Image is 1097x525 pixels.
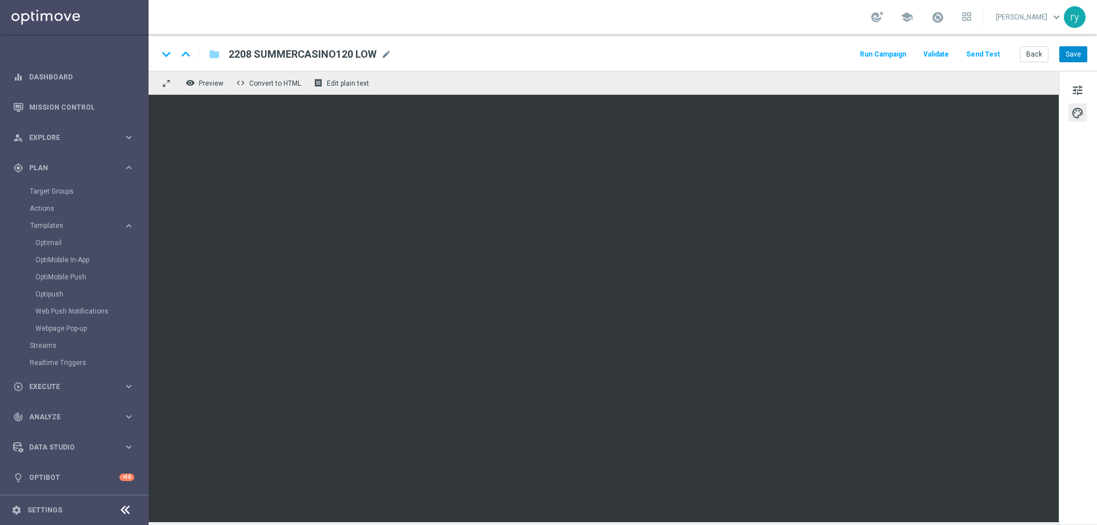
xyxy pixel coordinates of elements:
span: school [900,11,913,23]
div: Optibot [13,462,134,492]
i: play_circle_outline [13,382,23,392]
div: OptiMobile In-App [35,251,147,268]
div: OptiMobile Push [35,268,147,286]
div: Streams [30,337,147,354]
i: keyboard_arrow_right [123,132,134,143]
div: Plan [13,163,123,173]
i: folder [209,47,220,61]
a: Target Groups [30,187,119,196]
div: Explore [13,133,123,143]
div: Optimail [35,234,147,251]
i: gps_fixed [13,163,23,173]
div: Templates [30,222,123,229]
button: gps_fixed Plan keyboard_arrow_right [13,163,135,173]
button: palette [1068,103,1087,122]
span: tune [1071,83,1084,98]
span: mode_edit [381,49,391,59]
a: OptiMobile Push [35,272,119,282]
i: keyboard_arrow_right [123,221,134,231]
i: remove_red_eye [186,78,195,87]
i: lightbulb [13,472,23,483]
a: Optimail [35,238,119,247]
a: Optibot [29,462,119,492]
span: Edit plain text [327,79,369,87]
button: Data Studio keyboard_arrow_right [13,443,135,452]
a: Actions [30,204,119,213]
div: Optipush [35,286,147,303]
i: person_search [13,133,23,143]
button: equalizer Dashboard [13,73,135,82]
a: Dashboard [29,62,134,92]
span: Validate [923,50,949,58]
a: Webpage Pop-up [35,324,119,333]
button: remove_red_eye Preview [183,75,229,90]
span: Plan [29,165,123,171]
span: 2208 SUMMERCASINO120 LOW [229,47,377,61]
span: Analyze [29,414,123,420]
span: code [236,78,245,87]
i: keyboard_arrow_right [123,381,134,392]
button: Save [1059,46,1087,62]
a: Web Push Notifications [35,307,119,316]
button: folder [207,45,221,63]
div: +10 [119,474,134,481]
a: Mission Control [29,92,134,122]
span: keyboard_arrow_down [1050,11,1063,23]
button: track_changes Analyze keyboard_arrow_right [13,412,135,422]
div: Realtime Triggers [30,354,147,371]
span: Explore [29,134,123,141]
a: [PERSON_NAME]keyboard_arrow_down [995,9,1064,26]
button: play_circle_outline Execute keyboard_arrow_right [13,382,135,391]
div: ry [1064,6,1086,28]
span: Data Studio [29,444,123,451]
i: keyboard_arrow_right [123,411,134,422]
div: Analyze [13,412,123,422]
div: Webpage Pop-up [35,320,147,337]
span: Templates [30,222,112,229]
a: Streams [30,341,119,350]
a: Settings [27,507,62,514]
span: Preview [199,79,223,87]
div: Actions [30,200,147,217]
div: Web Push Notifications [35,303,147,320]
button: Templates keyboard_arrow_right [30,221,135,230]
div: Data Studio [13,442,123,452]
button: Run Campaign [858,47,908,62]
i: keyboard_arrow_right [123,162,134,173]
i: keyboard_arrow_right [123,442,134,452]
i: track_changes [13,412,23,422]
span: Convert to HTML [249,79,301,87]
span: Execute [29,383,123,390]
div: Templates [30,217,147,337]
button: Mission Control [13,103,135,112]
div: Target Groups [30,183,147,200]
i: receipt [314,78,323,87]
a: Realtime Triggers [30,358,119,367]
button: code Convert to HTML [233,75,306,90]
i: keyboard_arrow_down [158,46,175,63]
button: Validate [922,47,951,62]
a: OptiMobile In-App [35,255,119,264]
div: Dashboard [13,62,134,92]
a: Optipush [35,290,119,299]
span: palette [1071,106,1084,121]
button: person_search Explore keyboard_arrow_right [13,133,135,142]
button: Send Test [964,47,1002,62]
button: tune [1068,81,1087,99]
button: receipt Edit plain text [311,75,374,90]
div: Execute [13,382,123,392]
i: equalizer [13,72,23,82]
button: Back [1020,46,1048,62]
button: lightbulb Optibot +10 [13,473,135,482]
div: Mission Control [13,92,134,122]
i: settings [11,505,22,515]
